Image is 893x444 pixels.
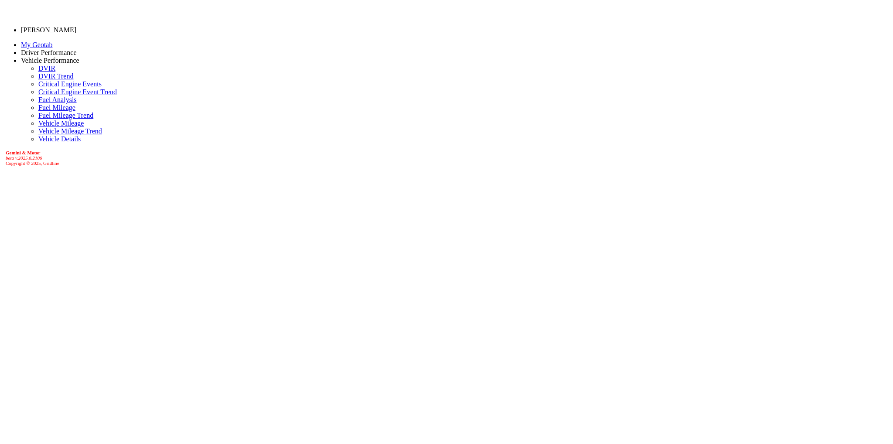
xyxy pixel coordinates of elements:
[21,26,76,34] a: [PERSON_NAME]
[38,127,102,135] a: Vehicle Mileage Trend
[38,112,93,119] a: Fuel Mileage Trend
[38,72,73,80] a: DVIR Trend
[6,150,890,166] div: Copyright © 2025, Gridline
[38,88,117,96] a: Critical Engine Event Trend
[6,150,40,155] b: Gemini & Motor
[38,65,55,72] a: DVIR
[38,96,77,103] a: Fuel Analysis
[38,80,102,88] a: Critical Engine Events
[21,49,77,56] a: Driver Performance
[38,104,75,111] a: Fuel Mileage
[38,120,84,127] a: Vehicle Mileage
[38,135,81,143] a: Vehicle Details
[6,155,42,161] i: beta v.2025.6.2106
[21,41,52,48] a: My Geotab
[21,57,79,64] a: Vehicle Performance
